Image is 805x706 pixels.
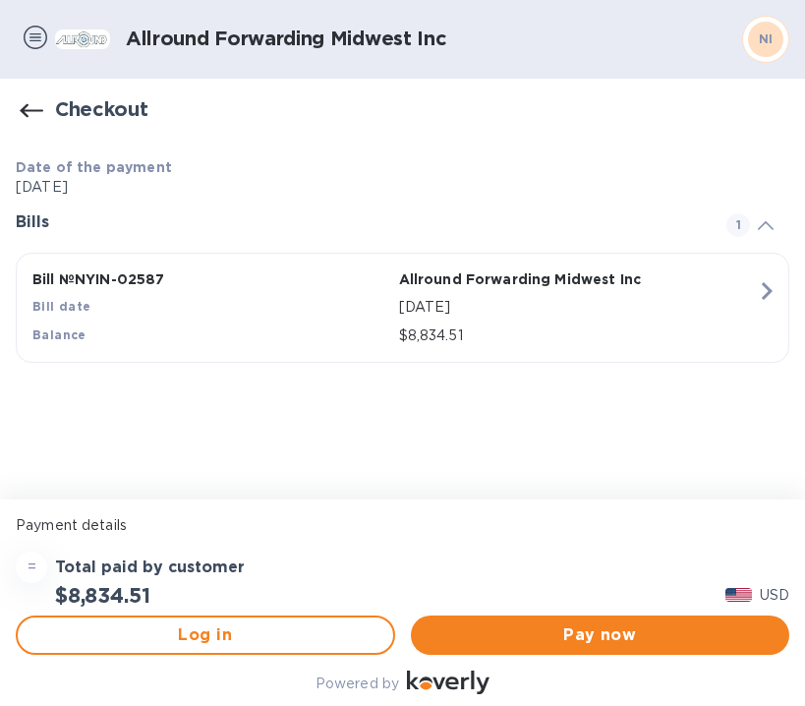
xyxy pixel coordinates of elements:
[32,299,91,314] b: Bill date
[726,213,750,237] span: 1
[55,559,245,577] h3: Total paid by customer
[725,588,752,602] img: USD
[399,269,758,289] p: Allround Forwarding Midwest Inc
[16,616,395,655] button: Log in
[399,297,758,318] p: [DATE]
[16,515,789,536] p: Payment details
[32,269,391,289] p: Bill № NYIN-02587
[759,31,774,46] b: NI
[32,327,86,342] b: Balance
[427,623,775,647] span: Pay now
[399,325,758,346] p: $8,834.51
[55,583,149,608] h2: $8,834.51
[33,623,377,647] span: Log in
[16,552,47,583] div: =
[16,213,703,232] h3: Bills
[16,159,172,175] b: Date of the payment
[411,616,790,655] button: Pay now
[316,674,399,694] p: Powered by
[55,98,148,121] h1: Checkout
[407,671,489,694] img: Logo
[126,28,742,50] h1: Allround Forwarding Midwest Inc
[760,585,789,606] p: USD
[16,177,789,198] p: [DATE]
[16,253,789,363] button: Bill №NYIN-02587Allround Forwarding Midwest IncBill date[DATE]Balance$8,834.51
